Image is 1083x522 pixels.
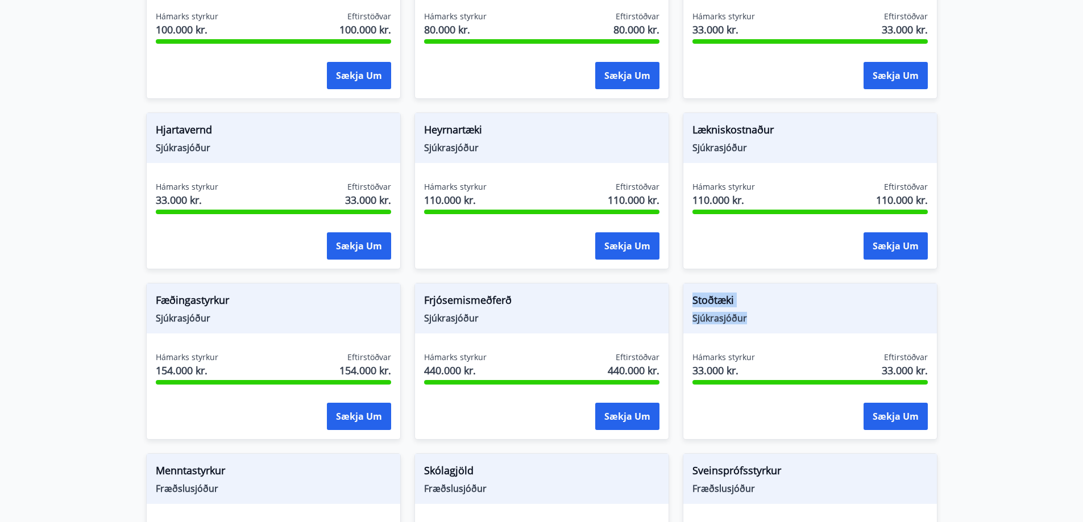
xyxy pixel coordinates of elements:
[692,11,755,22] span: Hámarks styrkur
[864,403,928,430] button: Sækja um
[424,11,487,22] span: Hámarks styrkur
[156,122,391,141] span: Hjartavernd
[424,352,487,363] span: Hámarks styrkur
[156,193,218,207] span: 33.000 kr.
[692,22,755,37] span: 33.000 kr.
[424,482,659,495] span: Fræðslusjóður
[595,62,659,89] button: Sækja um
[692,482,928,495] span: Fræðslusjóður
[327,403,391,430] button: Sækja um
[692,141,928,154] span: Sjúkrasjóður
[156,463,391,482] span: Menntastyrkur
[424,181,487,193] span: Hámarks styrkur
[692,122,928,141] span: Lækniskostnaður
[864,232,928,260] button: Sækja um
[156,22,218,37] span: 100.000 kr.
[156,293,391,312] span: Fæðingastyrkur
[156,363,218,378] span: 154.000 kr.
[347,181,391,193] span: Eftirstöðvar
[345,193,391,207] span: 33.000 kr.
[882,22,928,37] span: 33.000 kr.
[616,11,659,22] span: Eftirstöðvar
[692,352,755,363] span: Hámarks styrkur
[616,181,659,193] span: Eftirstöðvar
[692,312,928,324] span: Sjúkrasjóður
[884,352,928,363] span: Eftirstöðvar
[424,293,659,312] span: Frjósemismeðferð
[424,122,659,141] span: Heyrnartæki
[595,232,659,260] button: Sækja um
[692,181,755,193] span: Hámarks styrkur
[882,363,928,378] span: 33.000 kr.
[884,11,928,22] span: Eftirstöðvar
[864,62,928,89] button: Sækja um
[876,193,928,207] span: 110.000 kr.
[424,193,487,207] span: 110.000 kr.
[339,22,391,37] span: 100.000 kr.
[347,11,391,22] span: Eftirstöðvar
[327,232,391,260] button: Sækja um
[608,193,659,207] span: 110.000 kr.
[156,312,391,324] span: Sjúkrasjóður
[884,181,928,193] span: Eftirstöðvar
[692,293,928,312] span: Stoðtæki
[347,352,391,363] span: Eftirstöðvar
[595,403,659,430] button: Sækja um
[424,363,487,378] span: 440.000 kr.
[156,11,218,22] span: Hámarks styrkur
[692,363,755,378] span: 33.000 kr.
[424,141,659,154] span: Sjúkrasjóður
[692,193,755,207] span: 110.000 kr.
[339,363,391,378] span: 154.000 kr.
[608,363,659,378] span: 440.000 kr.
[692,463,928,482] span: Sveinsprófsstyrkur
[327,62,391,89] button: Sækja um
[424,312,659,324] span: Sjúkrasjóður
[156,482,391,495] span: Fræðslusjóður
[156,352,218,363] span: Hámarks styrkur
[156,181,218,193] span: Hámarks styrkur
[613,22,659,37] span: 80.000 kr.
[424,22,487,37] span: 80.000 kr.
[616,352,659,363] span: Eftirstöðvar
[156,141,391,154] span: Sjúkrasjóður
[424,463,659,482] span: Skólagjöld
